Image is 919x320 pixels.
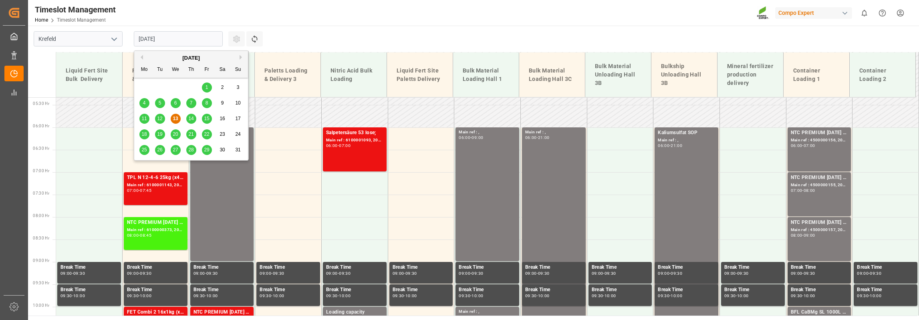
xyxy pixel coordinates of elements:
div: Choose Saturday, August 16th, 2025 [218,114,228,124]
div: 09:30 [405,272,417,275]
span: 17 [235,116,240,121]
span: 13 [173,116,178,121]
div: 09:00 [791,272,802,275]
span: 09:30 Hr [33,281,49,285]
div: - [537,136,538,139]
div: 09:30 [737,272,749,275]
span: 05:30 Hr [33,101,49,106]
div: Choose Saturday, August 9th, 2025 [218,98,228,108]
div: Main ref : 6100001143, 2000000706; [127,182,184,189]
div: 08:00 [804,189,815,192]
div: Choose Friday, August 22nd, 2025 [202,129,212,139]
div: Break Time [857,286,914,294]
div: 06:00 [326,144,338,147]
div: Loading capacity [326,308,383,316]
span: 4 [143,100,146,106]
div: [DATE] [134,54,248,62]
span: 22 [204,131,209,137]
div: Main ref : , [658,137,715,144]
div: - [404,294,405,298]
div: Main ref : 6100001093, 2000001003; [326,137,383,144]
span: 31 [235,147,240,153]
div: Timeslot Management [35,4,116,16]
div: Main ref : 6100000373, 2000000192;2000000168; 2000000192; [127,227,184,233]
div: Break Time [525,264,582,272]
span: 21 [188,131,193,137]
span: 16 [220,116,225,121]
span: 3 [237,85,240,90]
div: Break Time [724,264,782,272]
div: Break Time [60,286,118,294]
span: 10:00 Hr [33,303,49,308]
div: - [669,144,671,147]
div: 09:30 [857,294,869,298]
div: NTC PREMIUM [DATE] 50kg (x25) INT MTO; [127,219,184,227]
div: Th [186,65,196,75]
div: 06:00 [791,144,802,147]
div: Choose Tuesday, August 26th, 2025 [155,145,165,155]
div: - [139,233,140,237]
div: 09:30 [525,294,537,298]
div: - [470,136,472,139]
div: Break Time [791,286,848,294]
div: Break Time [127,264,184,272]
div: - [338,294,339,298]
div: Fr [202,65,212,75]
div: 09:30 [326,294,338,298]
div: - [470,294,472,298]
div: 09:00 [326,272,338,275]
div: 10:00 [804,294,815,298]
div: Main ref : , [525,129,582,136]
div: 09:00 [525,272,537,275]
button: open menu [108,33,120,45]
div: Choose Thursday, August 21st, 2025 [186,129,196,139]
span: 20 [173,131,178,137]
div: Choose Tuesday, August 19th, 2025 [155,129,165,139]
span: 12 [157,116,162,121]
div: Mo [139,65,149,75]
div: 07:00 [804,144,815,147]
div: Break Time [393,264,450,272]
span: 28 [188,147,193,153]
span: 26 [157,147,162,153]
div: Break Time [459,286,516,294]
div: Choose Wednesday, August 6th, 2025 [171,98,181,108]
button: show 0 new notifications [855,4,873,22]
span: 30 [220,147,225,153]
div: We [171,65,181,75]
div: 09:30 [472,272,483,275]
div: Break Time [592,286,649,294]
span: 07:30 Hr [33,191,49,195]
div: 07:00 [339,144,351,147]
div: Salpetersäure 53 lose; [326,129,383,137]
div: 09:30 [791,294,802,298]
div: 09:30 [724,294,736,298]
div: Main ref : , [459,129,516,136]
div: Choose Wednesday, August 13th, 2025 [171,114,181,124]
div: - [736,272,737,275]
div: Choose Tuesday, August 5th, 2025 [155,98,165,108]
div: 09:30 [273,272,284,275]
div: Break Time [193,264,251,272]
div: 10:00 [140,294,151,298]
div: - [802,144,803,147]
div: Liquid Fert Site Paletts Delivery [393,63,446,87]
div: 09:30 [605,272,616,275]
div: Tu [155,65,165,75]
div: 10:00 [472,294,483,298]
span: 9 [221,100,224,106]
div: - [338,144,339,147]
span: 27 [173,147,178,153]
button: Next Month [240,55,244,60]
div: Break Time [791,264,848,272]
div: - [139,189,140,192]
div: Break Time [658,264,715,272]
div: 09:00 [260,272,271,275]
div: 09:30 [804,272,815,275]
div: Choose Sunday, August 24th, 2025 [233,129,243,139]
div: - [537,294,538,298]
div: 10:00 [870,294,881,298]
div: - [205,294,206,298]
div: 08:00 [127,233,139,237]
div: - [271,272,272,275]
